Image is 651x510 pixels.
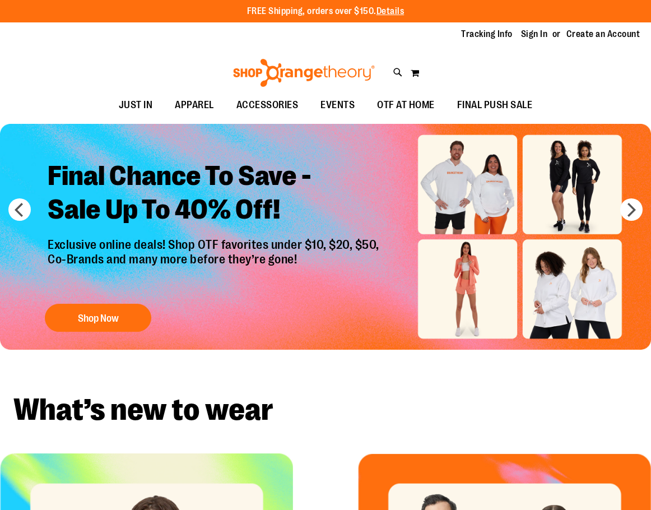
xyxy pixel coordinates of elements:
[39,151,390,337] a: Final Chance To Save -Sale Up To 40% Off! Exclusive online deals! Shop OTF favorites under $10, $...
[39,151,390,238] h2: Final Chance To Save - Sale Up To 40% Off!
[247,5,404,18] p: FREE Shipping, orders over $150.
[366,92,446,118] a: OTF AT HOME
[108,92,164,118] a: JUST IN
[231,59,376,87] img: Shop Orangetheory
[39,238,390,293] p: Exclusive online deals! Shop OTF favorites under $10, $20, $50, Co-Brands and many more before th...
[521,28,548,40] a: Sign In
[320,92,355,118] span: EVENTS
[461,28,513,40] a: Tracking Info
[175,92,214,118] span: APPAREL
[457,92,533,118] span: FINAL PUSH SALE
[376,6,404,16] a: Details
[45,304,151,332] button: Shop Now
[566,28,640,40] a: Create an Account
[309,92,366,118] a: EVENTS
[446,92,544,118] a: FINAL PUSH SALE
[13,395,638,425] h2: What’s new to wear
[225,92,310,118] a: ACCESSORIES
[119,92,153,118] span: JUST IN
[236,92,299,118] span: ACCESSORIES
[8,198,31,221] button: prev
[377,92,435,118] span: OTF AT HOME
[164,92,225,118] a: APPAREL
[620,198,643,221] button: next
